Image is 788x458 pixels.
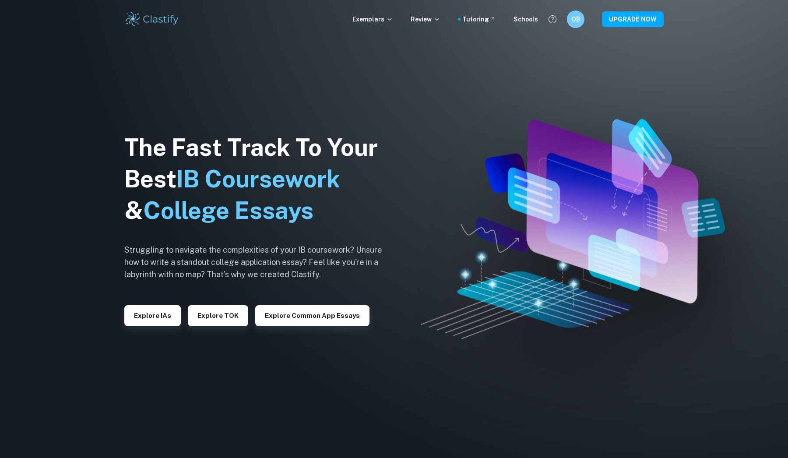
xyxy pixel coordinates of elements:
[545,12,560,27] button: Help and Feedback
[188,311,248,319] a: Explore TOK
[176,165,340,193] span: IB Coursework
[124,311,181,319] a: Explore IAs
[124,132,396,226] h1: The Fast Track To Your Best &
[411,14,440,24] p: Review
[514,14,538,24] a: Schools
[567,11,584,28] button: OB
[143,197,313,224] span: College Essays
[255,311,369,319] a: Explore Common App essays
[124,244,396,281] h6: Struggling to navigate the complexities of your IB coursework? Unsure how to write a standout col...
[124,11,180,28] img: Clastify logo
[602,11,664,27] button: UPGRADE NOW
[255,305,369,326] button: Explore Common App essays
[421,119,725,339] img: Clastify hero
[571,14,581,24] h6: OB
[188,305,248,326] button: Explore TOK
[124,305,181,326] button: Explore IAs
[462,14,496,24] a: Tutoring
[352,14,393,24] p: Exemplars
